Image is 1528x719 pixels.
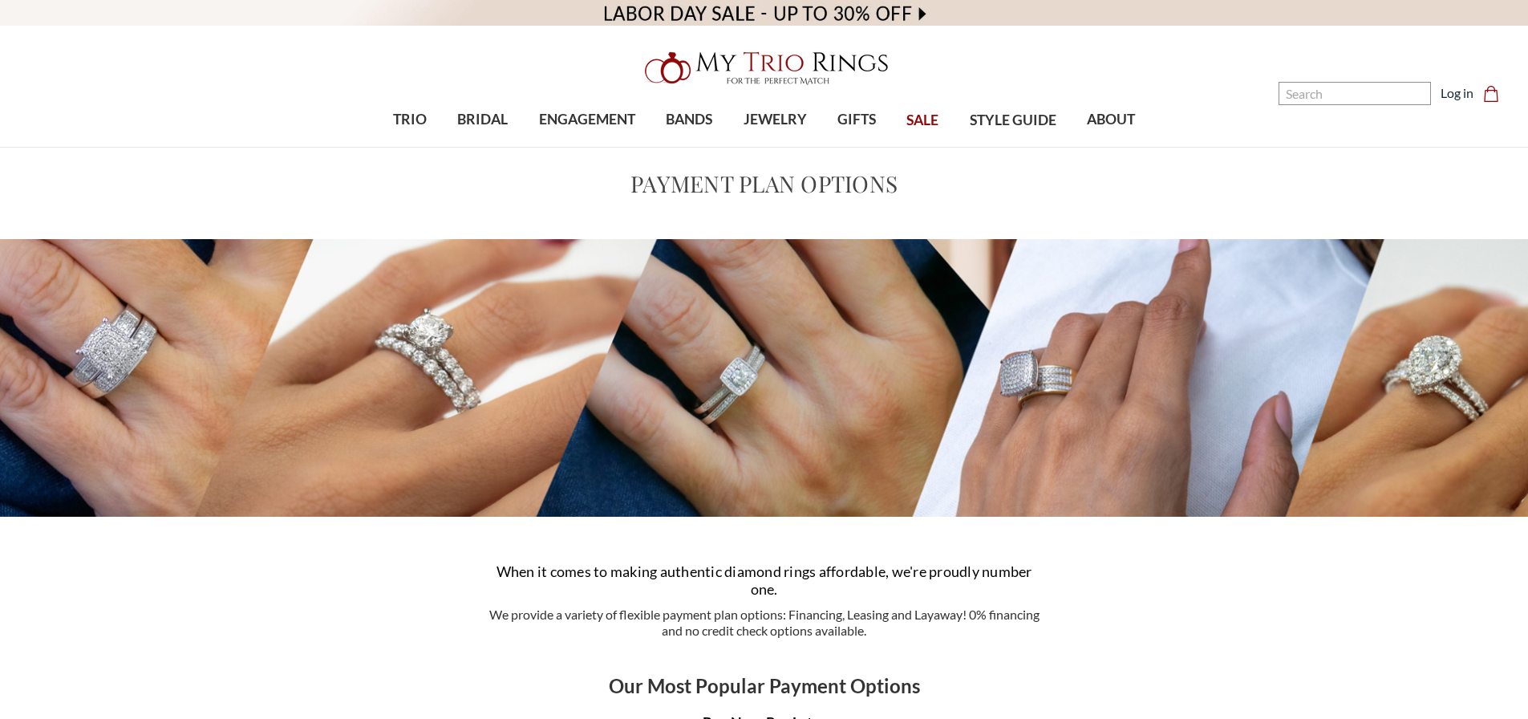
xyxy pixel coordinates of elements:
[1441,83,1473,103] a: Log in
[484,607,1044,639] p: We provide a variety of flexible payment plan options: Financing, Leasing and Layaway! 0% financi...
[442,94,523,146] a: BRIDAL
[849,146,865,148] button: submenu toggle
[393,109,427,130] span: TRIO
[666,109,712,130] span: BANDS
[837,109,876,130] span: GIFTS
[1087,109,1135,130] span: ABOUT
[609,674,920,697] b: Our Most Popular Payment Options
[1483,83,1509,103] a: Cart with 0 items
[443,43,1084,94] a: My Trio Rings
[1279,82,1431,105] input: Search
[197,167,1332,201] h1: Payment Plan Options
[744,109,807,130] span: JEWELRY
[402,146,418,148] button: submenu toggle
[767,146,783,148] button: submenu toggle
[1483,86,1499,102] svg: cart.cart_preview
[378,94,442,146] a: TRIO
[1072,94,1150,146] a: ABOUT
[681,146,697,148] button: submenu toggle
[579,146,595,148] button: submenu toggle
[496,563,1032,598] span: When it comes to making authentic diamond rings affordable, we're proudly number one.
[636,43,893,94] img: My Trio Rings
[906,110,938,131] span: SALE
[954,95,1071,147] a: STYLE GUIDE
[524,94,651,146] a: ENGAGEMENT
[539,109,635,130] span: ENGAGEMENT
[475,146,491,148] button: submenu toggle
[457,109,508,130] span: BRIDAL
[651,94,728,146] a: BANDS
[822,94,891,146] a: GIFTS
[970,110,1056,131] span: STYLE GUIDE
[728,94,821,146] a: JEWELRY
[891,95,954,147] a: SALE
[1103,146,1119,148] button: submenu toggle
